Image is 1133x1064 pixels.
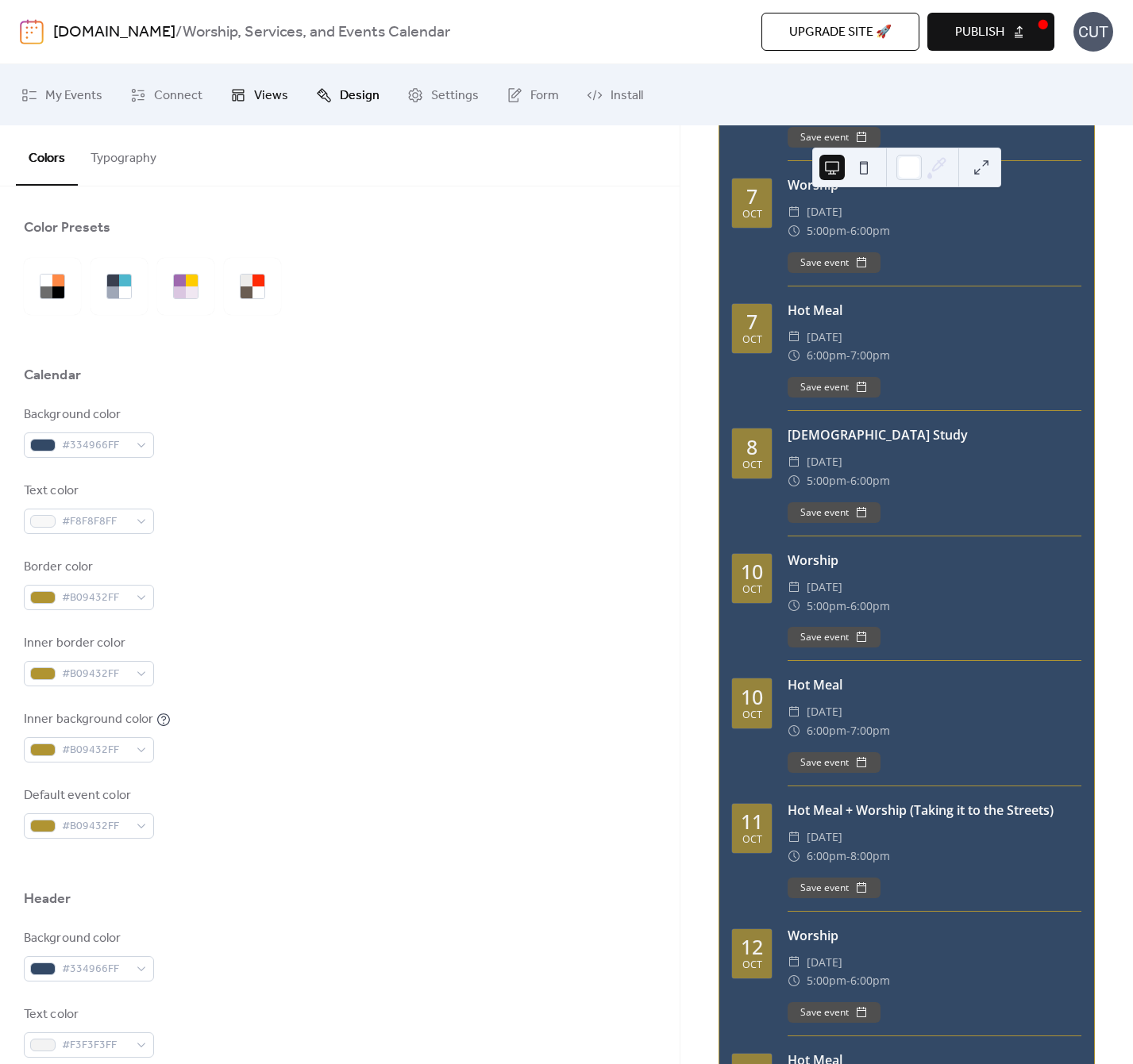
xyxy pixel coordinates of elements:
[807,953,842,972] span: [DATE]
[807,471,846,490] span: 5:00pm
[788,425,1081,444] div: [DEMOGRAPHIC_DATA] Study
[175,17,183,48] b: /
[788,926,1081,945] div: Worship
[24,710,153,729] div: Inner background color
[788,828,800,847] div: ​
[788,221,800,240] div: ​
[807,597,846,616] span: 5:00pm
[395,71,491,119] a: Settings
[741,687,763,707] div: 10
[62,960,129,979] span: #334966FF
[24,889,71,908] div: Header
[788,627,881,647] button: Save event
[788,301,1081,320] div: Hot Meal
[807,202,842,221] span: [DATE]
[846,597,850,616] span: -
[62,741,129,760] span: #B09432FF
[62,665,129,684] span: #B09432FF
[742,585,762,595] div: Oct
[761,13,919,51] button: Upgrade site 🚀
[304,71,391,119] a: Design
[62,436,129,455] span: #334966FF
[788,471,800,490] div: ​
[62,513,129,532] span: #F8F8F8FF
[807,578,842,597] span: [DATE]
[78,125,169,184] button: Typography
[846,971,850,990] span: -
[850,471,890,490] span: 6:00pm
[530,83,559,108] span: Form
[850,346,890,365] span: 7:00pm
[788,597,800,616] div: ​
[788,175,1081,194] div: Worship
[788,752,881,773] button: Save event
[846,221,850,240] span: -
[788,702,800,721] div: ​
[846,471,850,490] span: -
[742,335,762,345] div: Oct
[16,125,78,186] button: Colors
[742,710,762,720] div: Oct
[788,452,800,471] div: ​
[62,1036,129,1055] span: #F3F3F3FF
[611,83,643,108] span: Install
[789,23,892,42] span: Upgrade site 🚀
[788,377,881,398] button: Save event
[788,721,800,740] div: ​
[788,675,1081,694] div: Hot Meal
[24,482,151,501] div: Text color
[10,71,114,119] a: My Events
[742,960,762,970] div: Oct
[955,23,1004,42] span: Publish
[788,953,800,972] div: ​
[846,847,850,866] span: -
[24,1005,151,1024] div: Text color
[788,551,1081,570] div: Worship
[788,328,800,347] div: ​
[24,558,151,577] div: Border color
[118,71,214,119] a: Connect
[742,209,762,220] div: Oct
[807,847,846,866] span: 6:00pm
[788,971,800,990] div: ​
[807,452,842,471] span: [DATE]
[807,702,842,721] span: [DATE]
[24,405,151,424] div: Background color
[850,721,890,740] span: 7:00pm
[807,721,846,740] span: 6:00pm
[788,847,800,866] div: ​
[154,83,202,108] span: Connect
[850,221,890,240] span: 6:00pm
[788,801,1081,820] div: Hot Meal + Worship (Taking it to the Streets)
[24,929,151,948] div: Background color
[846,721,850,740] span: -
[24,634,151,653] div: Inner border color
[807,346,846,365] span: 6:00pm
[62,817,129,836] span: #B09432FF
[788,502,881,523] button: Save event
[788,878,881,898] button: Save event
[807,971,846,990] span: 5:00pm
[741,812,763,832] div: 11
[741,937,763,957] div: 12
[846,346,850,365] span: -
[807,328,842,347] span: [DATE]
[183,17,450,48] b: Worship, Services, and Events Calendar
[20,19,44,44] img: logo
[24,218,110,237] div: Color Presets
[788,202,800,221] div: ​
[24,786,151,805] div: Default event color
[927,13,1054,51] button: Publish
[807,221,846,240] span: 5:00pm
[746,312,757,332] div: 7
[45,83,102,108] span: My Events
[788,346,800,365] div: ​
[788,578,800,597] div: ​
[807,828,842,847] span: [DATE]
[850,847,890,866] span: 8:00pm
[746,186,757,206] div: 7
[62,589,129,608] span: #B09432FF
[340,83,380,108] span: Design
[575,71,655,119] a: Install
[850,597,890,616] span: 6:00pm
